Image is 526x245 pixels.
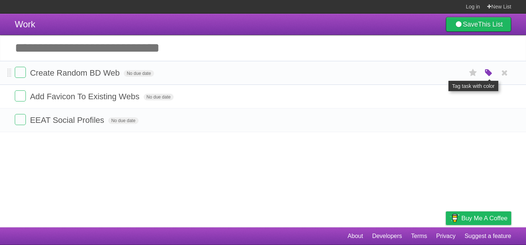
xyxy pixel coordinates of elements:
[478,21,503,28] b: This List
[348,229,363,243] a: About
[108,117,138,124] span: No due date
[446,17,511,32] a: SaveThis List
[15,114,26,125] label: Done
[30,68,122,77] span: Create Random BD Web
[436,229,455,243] a: Privacy
[450,212,460,224] img: Buy me a coffee
[446,211,511,225] a: Buy me a coffee
[30,115,106,125] span: EEAT Social Profiles
[30,92,141,101] span: Add Favicon To Existing Webs
[15,19,35,29] span: Work
[15,67,26,78] label: Done
[144,94,174,100] span: No due date
[465,229,511,243] a: Suggest a feature
[124,70,154,77] span: No due date
[372,229,402,243] a: Developers
[15,90,26,101] label: Done
[466,67,480,79] label: Star task
[411,229,427,243] a: Terms
[461,212,508,225] span: Buy me a coffee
